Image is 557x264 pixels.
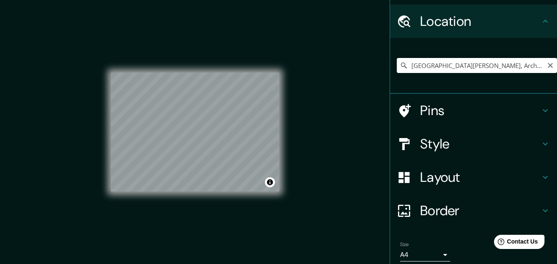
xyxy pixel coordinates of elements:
div: Style [390,127,557,161]
label: Size [400,241,409,248]
h4: Location [420,13,540,30]
h4: Style [420,136,540,152]
h4: Layout [420,169,540,186]
input: Pick your city or area [397,58,557,73]
button: Clear [547,61,554,69]
div: Location [390,5,557,38]
div: Pins [390,94,557,127]
canvas: Map [111,73,279,191]
div: Border [390,194,557,227]
button: Toggle attribution [265,177,275,187]
h4: Pins [420,102,540,119]
iframe: Help widget launcher [483,231,548,255]
h4: Border [420,202,540,219]
div: Layout [390,161,557,194]
div: A4 [400,248,450,261]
